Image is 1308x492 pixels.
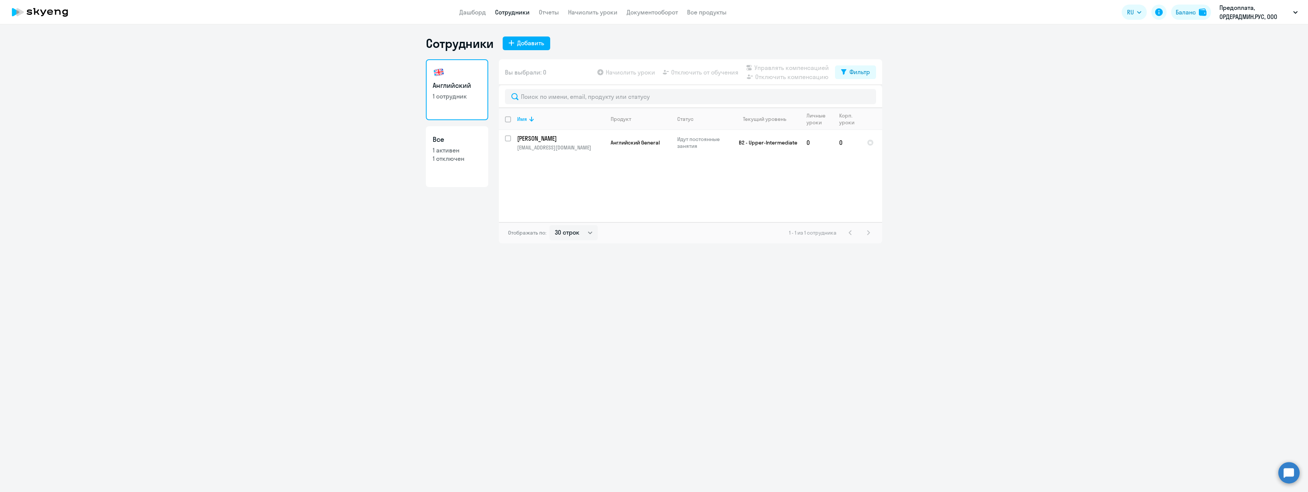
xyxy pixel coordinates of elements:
[806,112,828,126] div: Личные уроки
[568,8,617,16] a: Начислить уроки
[743,116,786,122] div: Текущий уровень
[677,136,729,149] p: Идут постоянные занятия
[1171,5,1211,20] button: Балансbalance
[508,229,546,236] span: Отображать по:
[627,8,678,16] a: Документооборот
[611,116,671,122] div: Продукт
[1216,3,1302,21] button: Предоплата, ОРДЕРАДМИН.РУС, ООО
[495,8,530,16] a: Сотрудники
[736,116,800,122] div: Текущий уровень
[1176,8,1196,17] div: Баланс
[433,154,481,163] p: 1 отключен
[517,116,604,122] div: Имя
[505,89,876,104] input: Поиск по имени, email, продукту или статусу
[611,116,631,122] div: Продукт
[806,112,833,126] div: Личные уроки
[503,37,550,50] button: Добавить
[517,134,603,143] p: [PERSON_NAME]
[433,81,481,90] h3: Английский
[433,146,481,154] p: 1 активен
[687,8,727,16] a: Все продукты
[789,229,837,236] span: 1 - 1 из 1 сотрудника
[426,36,494,51] h1: Сотрудники
[433,92,481,100] p: 1 сотрудник
[835,65,876,79] button: Фильтр
[1127,8,1134,17] span: RU
[517,116,527,122] div: Имя
[1219,3,1290,21] p: Предоплата, ОРДЕРАДМИН.РУС, ООО
[517,38,544,48] div: Добавить
[849,67,870,76] div: Фильтр
[433,66,445,78] img: english
[677,116,729,122] div: Статус
[677,116,694,122] div: Статус
[839,112,856,126] div: Корп. уроки
[517,144,604,151] p: [EMAIL_ADDRESS][DOMAIN_NAME]
[611,139,660,146] span: Английский General
[833,130,861,155] td: 0
[839,112,860,126] div: Корп. уроки
[1199,8,1206,16] img: balance
[800,130,833,155] td: 0
[1122,5,1147,20] button: RU
[539,8,559,16] a: Отчеты
[433,135,481,144] h3: Все
[426,126,488,187] a: Все1 активен1 отключен
[730,130,800,155] td: B2 - Upper-Intermediate
[459,8,486,16] a: Дашборд
[505,68,546,77] span: Вы выбрали: 0
[517,134,604,143] a: [PERSON_NAME]
[426,59,488,120] a: Английский1 сотрудник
